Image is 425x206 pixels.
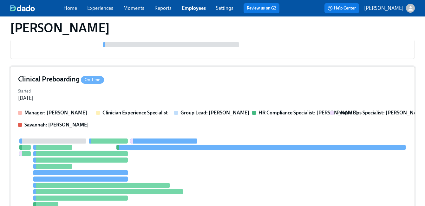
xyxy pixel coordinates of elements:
[18,95,33,102] div: [DATE]
[247,5,276,11] a: Review us on G2
[364,4,415,13] button: [PERSON_NAME]
[364,5,403,12] p: [PERSON_NAME]
[18,74,104,84] h4: Clinical Preboarding
[18,88,33,95] label: Started
[10,5,63,11] a: dado
[10,5,35,11] img: dado
[63,5,77,11] a: Home
[24,122,89,128] strong: Savannah: [PERSON_NAME]
[123,5,144,11] a: Moments
[154,5,172,11] a: Reports
[328,5,356,11] span: Help Center
[216,5,233,11] a: Settings
[180,110,249,116] strong: Group Lead: [PERSON_NAME]
[24,110,87,116] strong: Manager: [PERSON_NAME]
[81,77,104,82] span: On Time
[244,3,279,13] button: Review us on G2
[324,3,359,13] button: Help Center
[10,20,110,35] h1: [PERSON_NAME]
[182,5,206,11] a: Employees
[87,5,113,11] a: Experiences
[102,110,168,116] strong: Clinician Experience Specialist
[258,110,357,116] strong: HR Compliance Specialist: [PERSON_NAME]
